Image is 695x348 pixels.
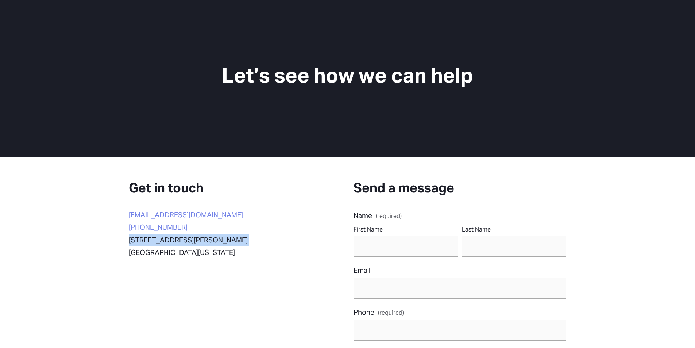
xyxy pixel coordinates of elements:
[129,210,243,219] a: [EMAIL_ADDRESS][DOMAIN_NAME]
[354,180,566,197] h3: Send a message
[376,213,402,219] span: (required)
[354,264,370,277] span: Email
[354,209,372,222] span: Name
[462,225,567,236] div: Last Name
[129,234,304,259] p: [STREET_ADDRESS][PERSON_NAME] [GEOGRAPHIC_DATA][US_STATE]
[129,180,304,197] h3: Get in touch
[354,306,374,319] span: Phone
[129,223,188,232] a: [PHONE_NUMBER]
[378,310,404,316] span: (required)
[354,225,458,236] div: First Name
[184,62,512,88] h1: Let’s see how we can help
